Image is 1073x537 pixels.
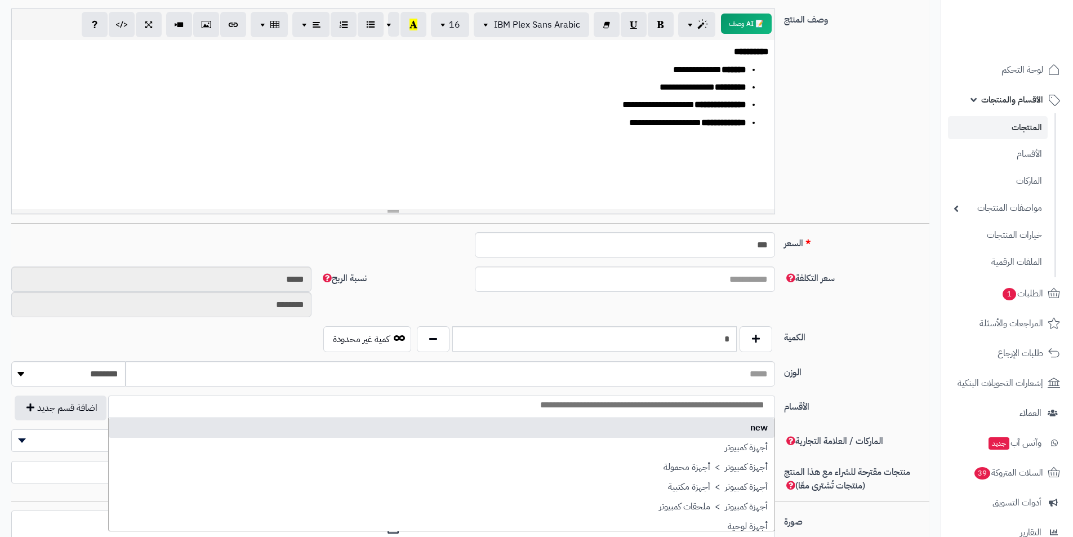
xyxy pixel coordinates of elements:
span: العملاء [1019,405,1041,421]
button: 📝 AI وصف [721,14,772,34]
a: إشعارات التحويلات البنكية [948,370,1066,397]
a: الطلبات1 [948,280,1066,307]
a: المنتجات [948,116,1048,139]
a: خيارات المنتجات [948,223,1048,247]
button: IBM Plex Sans Arabic [474,12,589,37]
span: سعر التكلفة [784,272,835,285]
span: منتجات مقترحة للشراء مع هذا المنتج (منتجات تُشترى معًا) [784,465,910,492]
a: مواصفات المنتجات [948,196,1048,220]
span: لوحة التحكم [1001,62,1043,78]
label: الكمية [780,326,934,344]
span: الماركات / العلامة التجارية [784,434,883,448]
a: الأقسام [948,142,1048,166]
li: أجهزة لوحية [109,517,774,536]
span: 1 [1003,288,1016,300]
span: IBM Plex Sans Arabic [494,18,580,32]
span: طلبات الإرجاع [998,345,1043,361]
span: 16 [449,18,460,32]
label: صورة [780,511,934,529]
li: أجهزة كمبيوتر > أجهزة مكتبية [109,477,774,497]
span: الأقسام والمنتجات [981,92,1043,108]
span: أدوات التسويق [992,495,1041,511]
a: الماركات [948,169,1048,193]
label: السعر [780,232,934,250]
a: أدوات التسويق [948,489,1066,516]
button: 16 [431,12,469,37]
a: طلبات الإرجاع [948,340,1066,367]
a: السلات المتروكة39 [948,459,1066,486]
button: اضافة قسم جديد [15,396,106,420]
li: new [109,418,774,438]
li: أجهزة كمبيوتر [109,438,774,458]
label: الأقسام [780,396,934,414]
span: نسبة الربح [320,272,367,285]
span: السلات المتروكة [973,465,1043,481]
span: جديد [989,437,1009,450]
a: لوحة التحكم [948,56,1066,83]
li: أجهزة كمبيوتر > أجهزة محمولة [109,458,774,477]
span: الطلبات [1001,286,1043,301]
a: الملفات الرقمية [948,250,1048,274]
li: أجهزة كمبيوتر > ملحقات كمبيوتر [109,497,774,517]
label: وصف المنتج [780,8,934,26]
span: المراجعات والأسئلة [979,316,1043,331]
a: المراجعات والأسئلة [948,310,1066,337]
span: إشعارات التحويلات البنكية [958,375,1043,391]
a: العملاء [948,400,1066,427]
a: وآتس آبجديد [948,429,1066,456]
label: الوزن [780,361,934,379]
span: وآتس آب [987,435,1041,451]
span: 39 [974,467,990,480]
